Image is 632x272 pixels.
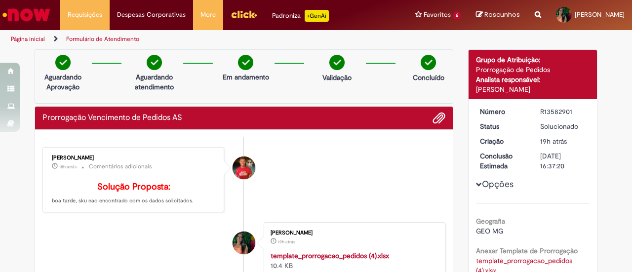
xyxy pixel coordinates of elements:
div: [DATE] 16:37:20 [540,151,586,171]
div: Padroniza [272,10,329,22]
time: 30/09/2025 16:37:59 [278,239,295,245]
span: 18h atrás [59,164,77,170]
img: click_logo_yellow_360x200.png [231,7,257,22]
span: 6 [453,11,461,20]
span: Rascunhos [484,10,520,19]
ul: Trilhas de página [7,30,414,48]
div: Rafaela Silva De Souza [233,232,255,254]
div: Solucionado [540,121,586,131]
img: check-circle-green.png [55,55,71,70]
a: Página inicial [11,35,45,43]
div: Prorrogação de Pedidos [476,65,590,75]
dt: Conclusão Estimada [473,151,533,171]
dt: Número [473,107,533,117]
p: Em andamento [223,72,269,82]
p: boa tarde, sku nao encontrado com os dados solicitados. [52,182,216,205]
div: 10.4 KB [271,251,435,271]
div: [PERSON_NAME] [476,84,590,94]
b: Geografia [476,217,505,226]
dt: Status [473,121,533,131]
span: 19h atrás [540,137,567,146]
button: Adicionar anexos [433,112,445,124]
p: Validação [322,73,352,82]
img: check-circle-green.png [329,55,345,70]
span: Despesas Corporativas [117,10,186,20]
img: check-circle-green.png [238,55,253,70]
b: Solução Proposta: [97,181,170,193]
div: Grupo de Atribuição: [476,55,590,65]
b: Anexar Template de Prorrogação [476,246,578,255]
div: [PERSON_NAME] [52,155,216,161]
dt: Criação [473,136,533,146]
a: Formulário de Atendimento [66,35,139,43]
p: Aguardando atendimento [130,72,178,92]
img: check-circle-green.png [421,55,436,70]
span: 19h atrás [278,239,295,245]
a: Rascunhos [476,10,520,20]
a: template_prorrogacao_pedidos (4).xlsx [271,251,389,260]
div: R13582901 [540,107,586,117]
time: 30/09/2025 16:38:54 [540,137,567,146]
p: Concluído [413,73,444,82]
div: Analista responsável: [476,75,590,84]
h2: Prorrogação Vencimento de Pedidos AS Histórico de tíquete [42,114,182,122]
img: check-circle-green.png [147,55,162,70]
span: [PERSON_NAME] [575,10,625,19]
span: Favoritos [424,10,451,20]
p: +GenAi [305,10,329,22]
div: [PERSON_NAME] [271,230,435,236]
div: Gustavo Jose Crisostomo [233,156,255,179]
small: Comentários adicionais [89,162,152,171]
div: 30/09/2025 16:38:54 [540,136,586,146]
span: GEO MG [476,227,503,235]
span: More [200,10,216,20]
span: Requisições [68,10,102,20]
time: 30/09/2025 17:38:50 [59,164,77,170]
img: ServiceNow [1,5,52,25]
p: Aguardando Aprovação [39,72,87,92]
